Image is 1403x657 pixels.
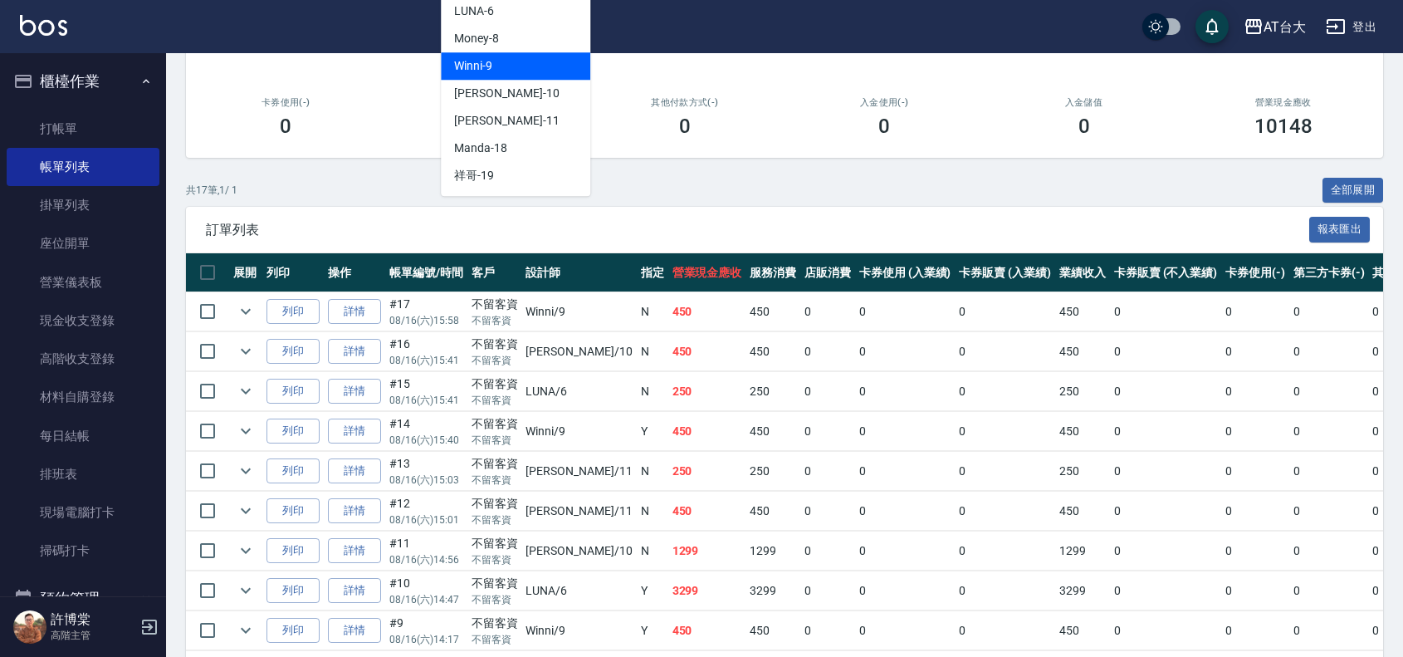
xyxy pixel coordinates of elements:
td: 0 [1110,292,1221,331]
span: LUNA -6 [454,2,494,20]
td: 0 [1289,452,1369,491]
td: #17 [385,292,467,331]
td: 0 [955,332,1055,371]
td: 0 [955,571,1055,610]
td: 0 [1110,372,1221,411]
td: N [637,292,668,331]
p: 不留客資 [472,353,518,368]
th: 客戶 [467,253,522,292]
button: AT台大 [1237,10,1313,44]
td: 0 [1289,532,1369,571]
button: 報表匯出 [1309,217,1371,243]
td: 450 [668,611,746,650]
div: 不留客資 [472,575,518,592]
th: 業績收入 [1055,253,1110,292]
td: 250 [668,372,746,411]
td: 450 [1055,492,1110,531]
p: 高階主管 [51,628,135,643]
td: 0 [800,452,855,491]
td: Y [637,611,668,650]
span: Winni -9 [454,57,492,75]
td: 1299 [668,532,746,571]
td: #13 [385,452,467,491]
td: 450 [668,332,746,371]
td: 450 [668,412,746,451]
a: 詳情 [328,498,381,524]
td: 0 [955,292,1055,331]
button: expand row [233,379,258,404]
a: 高階收支登錄 [7,340,159,378]
th: 店販消費 [800,253,855,292]
td: 0 [1110,412,1221,451]
div: 不留客資 [472,615,518,632]
th: 卡券販賣 (入業績) [955,253,1055,292]
h2: 營業現金應收 [1204,97,1363,108]
td: 0 [1221,412,1289,451]
th: 設計師 [521,253,636,292]
button: expand row [233,339,258,364]
th: 指定 [637,253,668,292]
a: 現金收支登錄 [7,302,159,340]
td: 1299 [745,532,800,571]
td: 0 [800,532,855,571]
span: Money -8 [454,30,499,47]
td: 450 [745,611,800,650]
button: expand row [233,538,258,563]
p: 08/16 (六) 15:58 [389,313,463,328]
td: 3299 [745,571,800,610]
th: 卡券使用 (入業績) [855,253,956,292]
td: 0 [1110,611,1221,650]
button: 列印 [266,458,320,484]
td: N [637,372,668,411]
td: 0 [955,492,1055,531]
a: 報表匯出 [1309,221,1371,237]
span: [PERSON_NAME] -10 [454,85,559,102]
h3: 0 [679,115,691,138]
td: 250 [1055,452,1110,491]
td: 450 [1055,611,1110,650]
td: 0 [955,372,1055,411]
td: 0 [855,452,956,491]
div: 不留客資 [472,375,518,393]
td: 1299 [1055,532,1110,571]
td: #9 [385,611,467,650]
td: 0 [800,571,855,610]
a: 每日結帳 [7,417,159,455]
th: 展開 [229,253,262,292]
p: 不留客資 [472,473,518,488]
th: 操作 [324,253,385,292]
span: 訂單列表 [206,222,1309,238]
td: 450 [668,292,746,331]
a: 營業儀表板 [7,263,159,302]
p: 不留客資 [472,592,518,607]
td: #11 [385,532,467,571]
p: 08/16 (六) 15:03 [389,473,463,488]
td: 250 [745,372,800,411]
p: 不留客資 [472,512,518,527]
div: 不留客資 [472,336,518,353]
p: 08/16 (六) 15:41 [389,393,463,408]
td: 0 [1289,611,1369,650]
button: 列印 [266,299,320,325]
td: N [637,452,668,491]
td: 450 [745,412,800,451]
td: LUNA /6 [521,372,636,411]
td: 0 [855,292,956,331]
td: 3299 [668,571,746,610]
td: Y [637,412,668,451]
h2: 入金使用(-) [804,97,964,108]
div: 不留客資 [472,455,518,473]
td: 0 [1221,532,1289,571]
button: expand row [233,299,258,324]
td: 0 [855,611,956,650]
td: 0 [855,332,956,371]
th: 卡券使用(-) [1221,253,1289,292]
td: 0 [955,611,1055,650]
button: 列印 [266,618,320,644]
a: 詳情 [328,618,381,644]
td: Winni /9 [521,412,636,451]
td: 0 [1289,332,1369,371]
h2: 第三方卡券(-) [405,97,565,108]
td: 0 [800,412,855,451]
td: 0 [1221,611,1289,650]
